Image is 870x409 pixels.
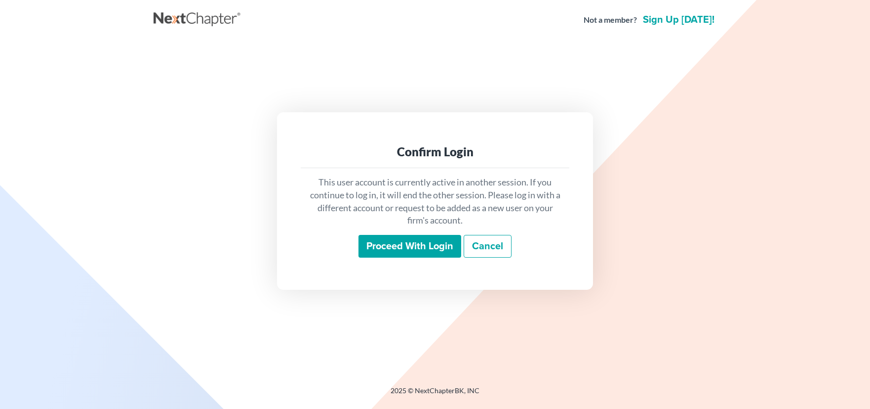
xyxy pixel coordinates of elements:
div: 2025 © NextChapterBK, INC [154,386,716,404]
a: Sign up [DATE]! [641,15,716,25]
input: Proceed with login [358,235,461,258]
a: Cancel [464,235,512,258]
p: This user account is currently active in another session. If you continue to log in, it will end ... [309,176,561,227]
div: Confirm Login [309,144,561,160]
strong: Not a member? [584,14,637,26]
